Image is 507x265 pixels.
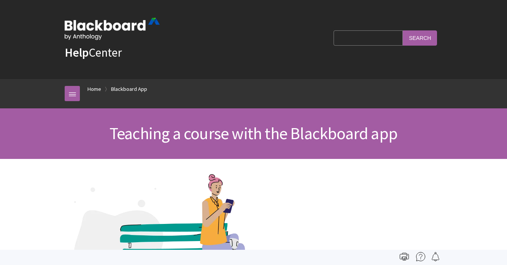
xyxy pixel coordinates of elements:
img: More help [416,252,425,261]
img: Blackboard by Anthology [65,18,160,40]
span: Teaching a course with the Blackboard app [110,123,397,144]
input: Search [403,30,437,45]
a: Home [87,84,101,94]
img: Follow this page [431,252,440,261]
img: Print [400,252,409,261]
a: HelpCenter [65,45,122,60]
a: Blackboard App [111,84,147,94]
strong: Help [65,45,89,60]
